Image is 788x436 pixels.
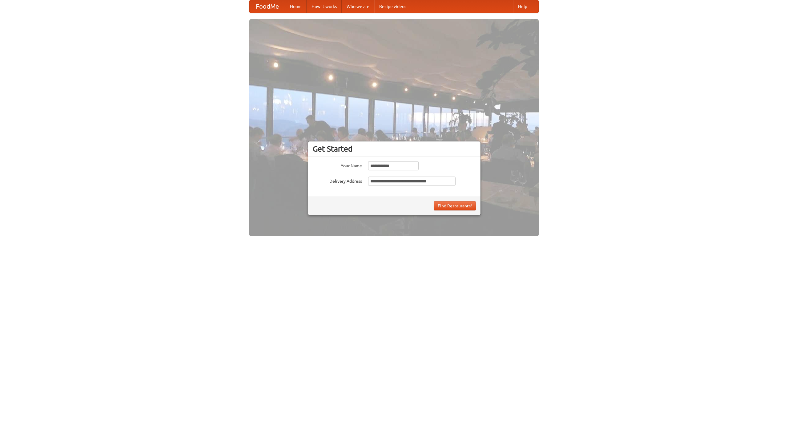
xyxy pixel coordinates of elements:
a: Home [285,0,307,13]
a: FoodMe [250,0,285,13]
label: Delivery Address [313,177,362,184]
a: How it works [307,0,342,13]
h3: Get Started [313,144,476,153]
label: Your Name [313,161,362,169]
a: Who we are [342,0,374,13]
a: Help [513,0,532,13]
button: Find Restaurants! [434,201,476,210]
a: Recipe videos [374,0,411,13]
